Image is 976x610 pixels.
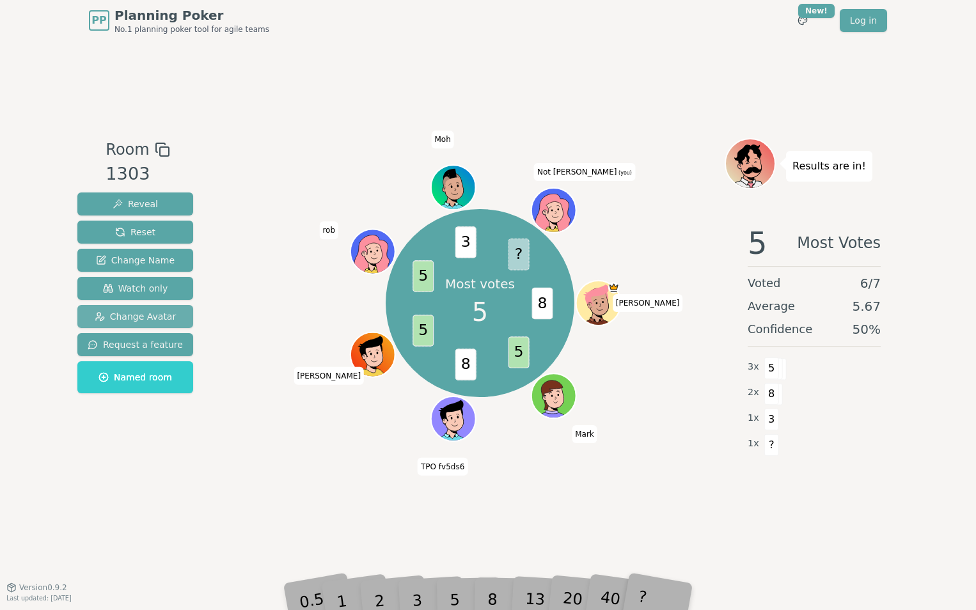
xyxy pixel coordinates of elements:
[455,348,476,380] span: 8
[748,360,759,374] span: 3 x
[103,282,168,295] span: Watch only
[77,249,193,272] button: Change Name
[319,221,338,239] span: Click to change your name
[508,239,530,270] span: ?
[455,226,476,258] span: 3
[113,198,158,210] span: Reveal
[840,9,887,32] a: Log in
[748,274,781,292] span: Voted
[115,226,155,239] span: Reset
[77,361,193,393] button: Named room
[77,333,193,356] button: Request a feature
[608,282,620,293] span: Joe B is the host
[91,13,106,28] span: PP
[792,157,866,175] p: Results are in!
[6,583,67,593] button: Version0.9.2
[748,297,795,315] span: Average
[77,221,193,244] button: Reset
[764,409,779,430] span: 3
[798,4,835,18] div: New!
[764,383,779,405] span: 8
[89,6,269,35] a: PPPlanning PokerNo.1 planning poker tool for agile teams
[572,425,597,443] span: Click to change your name
[431,131,453,149] span: Click to change your name
[617,170,632,176] span: (you)
[613,294,683,312] span: Click to change your name
[748,437,759,451] span: 1 x
[748,411,759,425] span: 1 x
[77,277,193,300] button: Watch only
[797,228,881,258] span: Most Votes
[748,386,759,400] span: 2 x
[791,9,814,32] button: New!
[294,367,364,385] span: Click to change your name
[445,275,515,293] p: Most votes
[534,163,635,181] span: Click to change your name
[853,320,881,338] span: 50 %
[77,305,193,328] button: Change Avatar
[96,254,175,267] span: Change Name
[472,293,488,331] span: 5
[748,228,767,258] span: 5
[533,189,575,231] button: Click to change your avatar
[764,434,779,456] span: ?
[114,6,269,24] span: Planning Poker
[852,297,881,315] span: 5.67
[106,161,169,187] div: 1303
[748,320,812,338] span: Confidence
[6,595,72,602] span: Last updated: [DATE]
[88,338,183,351] span: Request a feature
[19,583,67,593] span: Version 0.9.2
[98,371,172,384] span: Named room
[413,315,434,346] span: 5
[508,336,530,368] span: 5
[114,24,269,35] span: No.1 planning poker tool for agile teams
[106,138,149,161] span: Room
[95,310,177,323] span: Change Avatar
[764,357,779,379] span: 5
[860,274,881,292] span: 6 / 7
[413,260,434,292] span: 5
[418,458,468,476] span: Click to change your name
[532,288,553,319] span: 8
[77,192,193,215] button: Reveal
